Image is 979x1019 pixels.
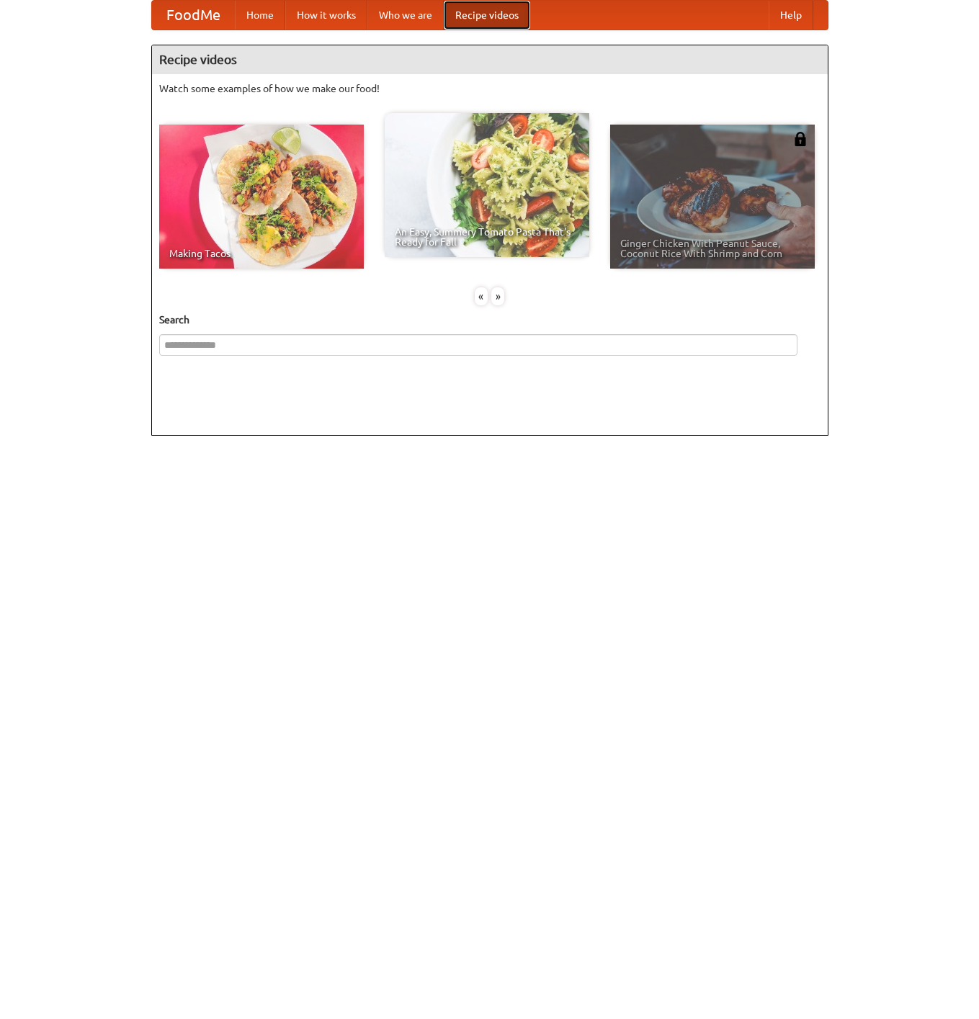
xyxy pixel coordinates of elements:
a: Help [769,1,813,30]
a: An Easy, Summery Tomato Pasta That's Ready for Fall [385,113,589,257]
a: Recipe videos [444,1,530,30]
p: Watch some examples of how we make our food! [159,81,821,96]
a: FoodMe [152,1,235,30]
span: An Easy, Summery Tomato Pasta That's Ready for Fall [395,227,579,247]
div: « [475,287,488,305]
h4: Recipe videos [152,45,828,74]
a: How it works [285,1,367,30]
a: Home [235,1,285,30]
div: » [491,287,504,305]
a: Who we are [367,1,444,30]
a: Making Tacos [159,125,364,269]
span: Making Tacos [169,248,354,259]
img: 483408.png [793,132,808,146]
h5: Search [159,313,821,327]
